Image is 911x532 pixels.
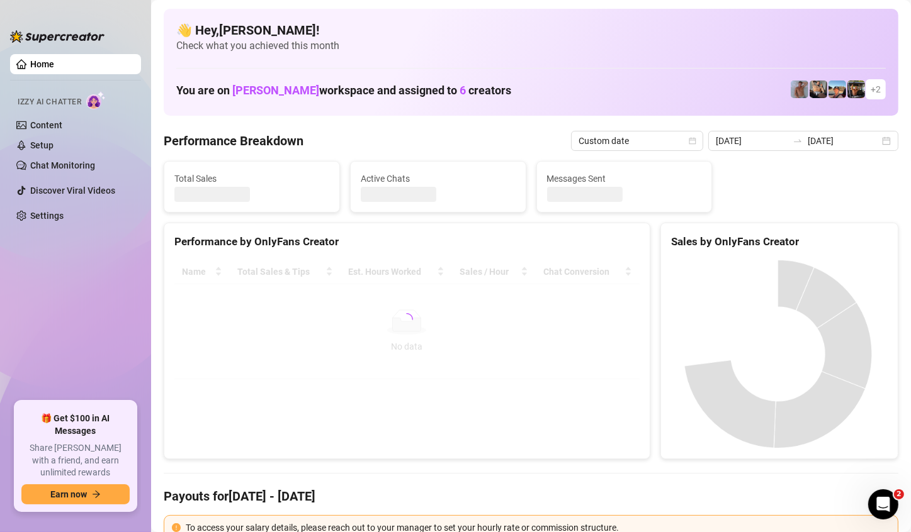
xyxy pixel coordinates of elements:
a: Settings [30,211,64,221]
span: + 2 [871,82,881,96]
h4: Performance Breakdown [164,132,303,150]
iframe: Intercom live chat [868,489,898,519]
span: 2 [894,489,904,499]
img: Zach [829,80,846,98]
span: Messages Sent [547,172,702,186]
span: Total Sales [174,172,329,186]
span: Izzy AI Chatter [18,96,81,108]
div: Sales by OnlyFans Creator [671,233,888,250]
span: loading [399,311,415,327]
a: Content [30,120,62,130]
span: 🎁 Get $100 in AI Messages [21,413,130,437]
span: arrow-right [92,490,101,499]
img: George [810,80,827,98]
img: Joey [791,80,808,98]
a: Chat Monitoring [30,160,95,170]
span: Custom date [579,131,696,150]
span: 6 [460,84,466,97]
span: Share [PERSON_NAME] with a friend, and earn unlimited rewards [21,442,130,479]
button: Earn nowarrow-right [21,484,130,504]
span: swap-right [793,136,803,146]
h1: You are on workspace and assigned to creators [176,84,511,97]
input: End date [808,134,880,148]
a: Discover Viral Videos [30,186,115,196]
h4: Payouts for [DATE] - [DATE] [164,487,898,505]
div: Performance by OnlyFans Creator [174,233,640,250]
span: [PERSON_NAME] [232,84,319,97]
a: Home [30,59,54,69]
span: calendar [689,137,696,145]
h4: 👋 Hey, [PERSON_NAME] ! [176,21,886,39]
span: Check what you achieved this month [176,39,886,53]
span: Earn now [50,489,87,499]
span: Active Chats [361,172,516,186]
img: Nathan [847,80,865,98]
a: Setup [30,140,54,150]
img: logo-BBDzfeDw.svg [10,30,105,43]
input: Start date [716,134,788,148]
span: to [793,136,803,146]
span: exclamation-circle [172,523,181,532]
img: AI Chatter [86,91,106,109]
